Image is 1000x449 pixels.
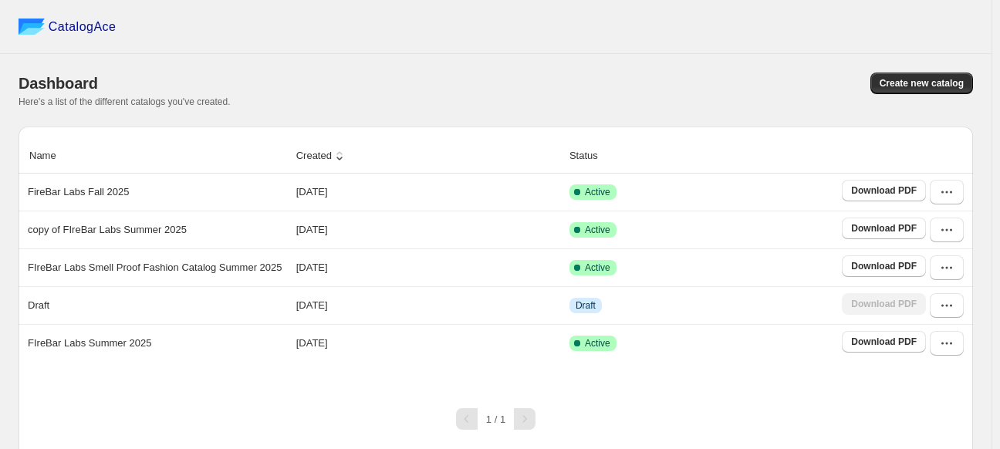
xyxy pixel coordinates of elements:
[842,331,926,353] a: Download PDF
[49,19,117,35] span: CatalogAce
[292,248,565,286] td: [DATE]
[585,262,610,274] span: Active
[585,186,610,198] span: Active
[28,336,151,351] p: FIreBar Labs Summer 2025
[851,336,917,348] span: Download PDF
[28,184,130,200] p: FireBar Labs Fall 2025
[28,298,49,313] p: Draft
[585,224,610,236] span: Active
[842,255,926,277] a: Download PDF
[851,222,917,235] span: Download PDF
[870,73,973,94] button: Create new catalog
[851,184,917,197] span: Download PDF
[842,180,926,201] a: Download PDF
[292,174,565,211] td: [DATE]
[28,222,187,238] p: copy of FIreBar Labs Summer 2025
[19,96,231,107] span: Here's a list of the different catalogs you've created.
[292,211,565,248] td: [DATE]
[27,141,74,170] button: Name
[292,286,565,324] td: [DATE]
[294,141,350,170] button: Created
[486,414,505,425] span: 1 / 1
[19,75,98,92] span: Dashboard
[19,19,45,35] img: catalog ace
[585,337,610,349] span: Active
[576,299,596,312] span: Draft
[292,324,565,362] td: [DATE]
[567,141,616,170] button: Status
[842,218,926,239] a: Download PDF
[28,260,282,275] p: FIreBar Labs Smell Proof Fashion Catalog Summer 2025
[880,77,964,89] span: Create new catalog
[851,260,917,272] span: Download PDF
